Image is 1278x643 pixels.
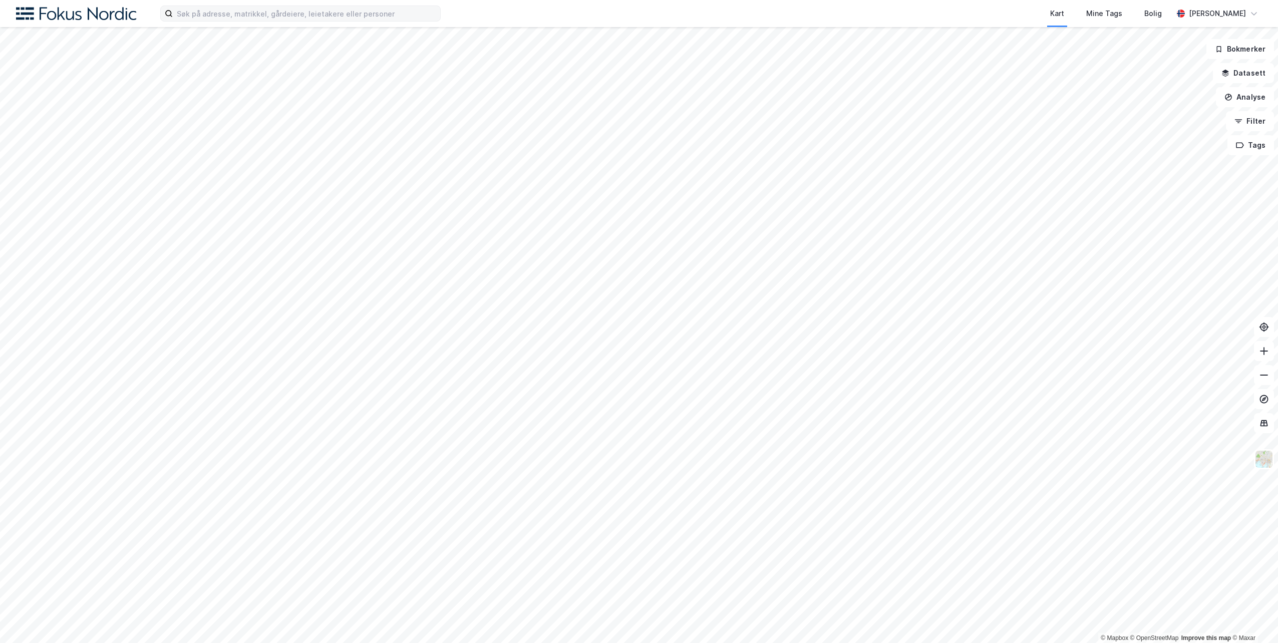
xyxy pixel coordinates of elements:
[1144,8,1162,20] div: Bolig
[1228,595,1278,643] iframe: Chat Widget
[1050,8,1064,20] div: Kart
[173,6,440,21] input: Søk på adresse, matrikkel, gårdeiere, leietakere eller personer
[1086,8,1122,20] div: Mine Tags
[16,7,136,21] img: fokus-nordic-logo.8a93422641609758e4ac.png
[1189,8,1246,20] div: [PERSON_NAME]
[1228,595,1278,643] div: Kontrollprogram for chat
